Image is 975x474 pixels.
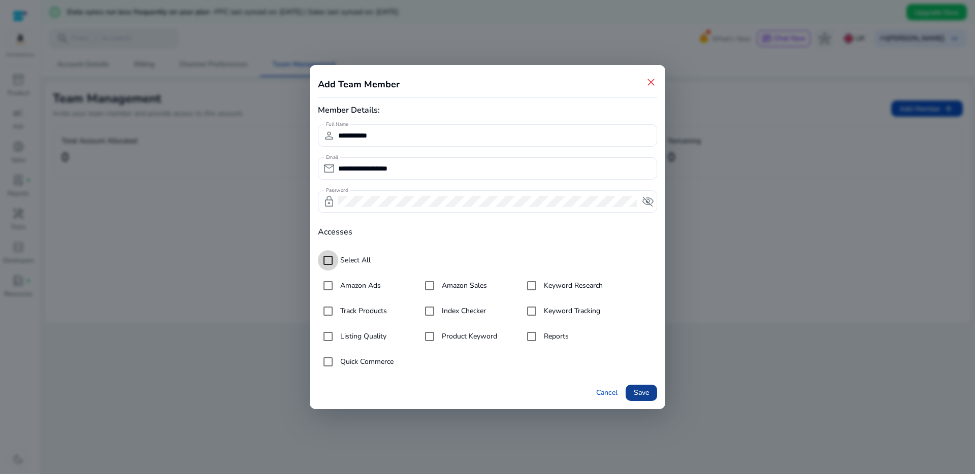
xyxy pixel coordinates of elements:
label: Keyword Research [542,280,603,291]
h4: Add Team Member [318,77,400,91]
mat-label: Email [326,154,338,161]
label: Amazon Ads [338,280,381,291]
span: Cancel [596,387,617,398]
label: Keyword Tracking [542,306,600,316]
label: Select All [338,255,371,265]
span: visibility_off [642,195,654,208]
mat-label: Password [326,187,348,194]
span: person [323,129,335,142]
label: Reports [542,331,569,342]
span: Save [634,387,649,398]
label: Index Checker [440,306,486,316]
span: lock [323,195,335,208]
mat-label: Full Name [326,121,348,128]
label: Quick Commerce [338,356,394,367]
div: Member Details: [318,104,657,116]
label: Amazon Sales [440,280,487,291]
button: Save [626,385,657,401]
button: Cancel [592,385,622,401]
span: mail [323,162,335,175]
h4: Accesses [318,227,657,237]
label: Track Products [338,306,387,316]
label: Product Keyword [440,331,497,342]
label: Listing Quality [338,331,386,342]
span: close [645,76,657,88]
